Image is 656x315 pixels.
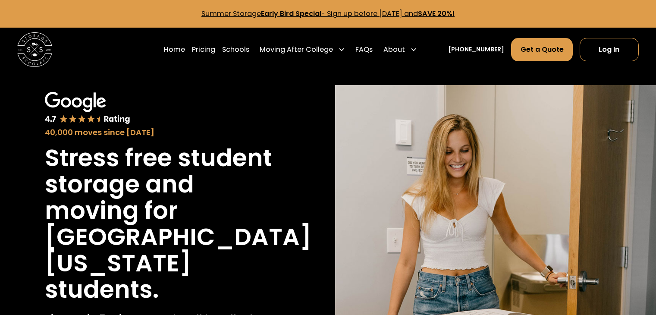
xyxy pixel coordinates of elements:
img: Storage Scholars main logo [17,32,52,67]
a: Schools [222,38,249,62]
h1: students. [45,277,159,303]
a: Pricing [192,38,215,62]
div: About [380,38,421,62]
a: Summer StorageEarly Bird Special- Sign up before [DATE] andSAVE 20%! [201,9,455,19]
strong: Early Bird Special [261,9,321,19]
img: Google 4.7 star rating [45,92,130,125]
div: About [383,44,405,55]
a: Get a Quote [511,38,572,61]
a: Home [164,38,185,62]
h1: [GEOGRAPHIC_DATA][US_STATE] [45,224,311,277]
div: Moving After College [256,38,348,62]
a: FAQs [355,38,373,62]
a: Log In [580,38,639,61]
div: 40,000 moves since [DATE] [45,126,276,138]
h1: Stress free student storage and moving for [45,145,276,224]
div: Moving After College [260,44,333,55]
strong: SAVE 20%! [418,9,455,19]
a: [PHONE_NUMBER] [448,45,504,54]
